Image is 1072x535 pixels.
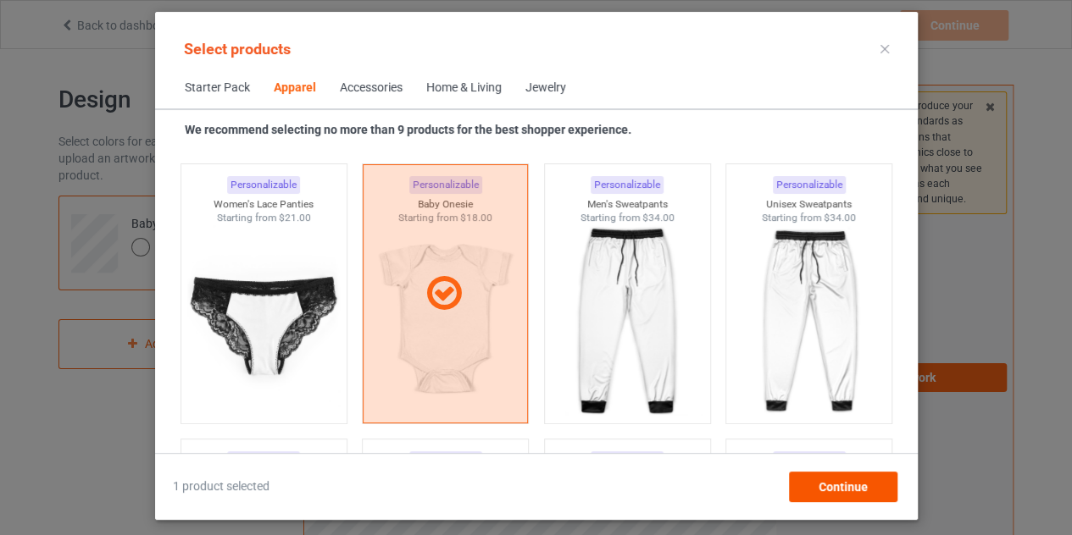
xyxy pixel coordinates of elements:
[278,212,310,223] span: $21.00
[591,176,664,194] div: Personalizable
[544,211,709,225] div: Starting from
[788,472,897,502] div: Continue
[591,451,664,469] div: Personalizable
[274,80,316,97] div: Apparel
[340,80,403,97] div: Accessories
[181,197,346,212] div: Women's Lace Panties
[726,197,891,212] div: Unisex Sweatpants
[818,480,867,494] span: Continue
[426,80,502,97] div: Home & Living
[551,225,703,415] img: regular.jpg
[642,212,674,223] span: $34.00
[772,176,845,194] div: Personalizable
[173,478,269,495] span: 1 product selected
[824,212,856,223] span: $34.00
[525,80,566,97] div: Jewelry
[173,68,262,108] span: Starter Pack
[544,197,709,212] div: Men's Sweatpants
[181,211,346,225] div: Starting from
[733,225,885,415] img: regular.jpg
[726,211,891,225] div: Starting from
[184,40,291,58] span: Select products
[187,225,339,415] img: regular.jpg
[772,451,845,469] div: Personalizable
[408,451,481,469] div: Personalizable
[185,123,631,136] strong: We recommend selecting no more than 9 products for the best shopper experience.
[227,176,300,194] div: Personalizable
[227,451,300,469] div: Personalizable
